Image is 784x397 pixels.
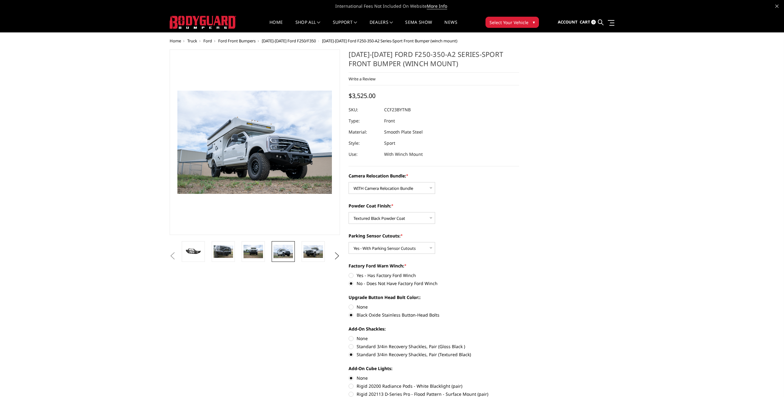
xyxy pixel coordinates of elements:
[444,20,457,32] a: News
[349,149,379,160] dt: Use:
[203,38,212,44] a: Ford
[184,247,203,256] img: 2023-2025 Ford F250-350-A2 Series-Sport Front Bumper (winch mount)
[349,263,519,269] label: Factory Ford Warn Winch:
[170,16,236,29] img: BODYGUARD BUMPERS
[349,304,519,310] label: None
[349,383,519,389] label: Rigid 20200 Radiance Pods - White Blacklight (pair)
[384,126,423,138] dd: Smooth Plate Steel
[349,76,375,82] a: Write a Review
[332,251,341,261] button: Next
[303,245,323,258] img: 2023-2025 Ford F250-350-A2 Series-Sport Front Bumper (winch mount)
[349,312,519,318] label: Black Oxide Stainless Button-Head Bolts
[244,245,263,258] img: 2023-2025 Ford F250-350-A2 Series-Sport Front Bumper (winch mount)
[489,19,528,26] span: Select Your Vehicle
[591,20,596,24] span: 0
[349,115,379,126] dt: Type:
[384,138,395,149] dd: Sport
[558,14,578,31] a: Account
[349,233,519,239] label: Parking Sensor Cutouts:
[273,245,293,258] img: 2023-2025 Ford F250-350-A2 Series-Sport Front Bumper (winch mount)
[349,343,519,350] label: Standard 3/4in Recovery Shackles, Pair (Gloss Black )
[558,19,578,25] span: Account
[349,351,519,358] label: Standard 3/4in Recovery Shackles, Pair (Textured Black)
[405,20,432,32] a: SEMA Show
[170,38,181,44] a: Home
[485,17,539,28] button: Select Your Vehicle
[218,38,256,44] a: Ford Front Bumpers
[349,104,379,115] dt: SKU:
[333,20,357,32] a: Support
[384,115,395,126] dd: Front
[349,126,379,138] dt: Material:
[349,326,519,332] label: Add-On Shackles:
[168,251,177,261] button: Previous
[214,245,233,258] img: 2023-2025 Ford F250-350-A2 Series-Sport Front Bumper (winch mount)
[269,20,283,32] a: Home
[349,272,519,279] label: Yes - Has Factory Ford Winch
[370,20,393,32] a: Dealers
[322,38,457,44] span: [DATE]-[DATE] Ford F250-350-A2 Series-Sport Front Bumper (winch mount)
[384,149,423,160] dd: With Winch Mount
[349,375,519,381] label: None
[349,49,519,73] h1: [DATE]-[DATE] Ford F250-350-A2 Series-Sport Front Bumper (winch mount)
[349,335,519,342] label: None
[349,203,519,209] label: Powder Coat Finish:
[349,173,519,179] label: Camera Relocation Bundle:
[349,138,379,149] dt: Style:
[170,49,340,235] a: 2023-2025 Ford F250-350-A2 Series-Sport Front Bumper (winch mount)
[580,14,596,31] a: Cart 0
[349,280,519,287] label: No - Does Not Have Factory Ford Winch
[349,92,375,100] span: $3,525.00
[580,19,590,25] span: Cart
[384,104,411,115] dd: CCF23BYTNB
[427,3,447,9] a: More Info
[295,20,320,32] a: shop all
[533,19,535,25] span: ▾
[262,38,316,44] a: [DATE]-[DATE] Ford F250/F350
[349,365,519,372] label: Add-On Cube Lights:
[187,38,197,44] a: Truck
[349,294,519,301] label: Upgrade Button Head Bolt Color::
